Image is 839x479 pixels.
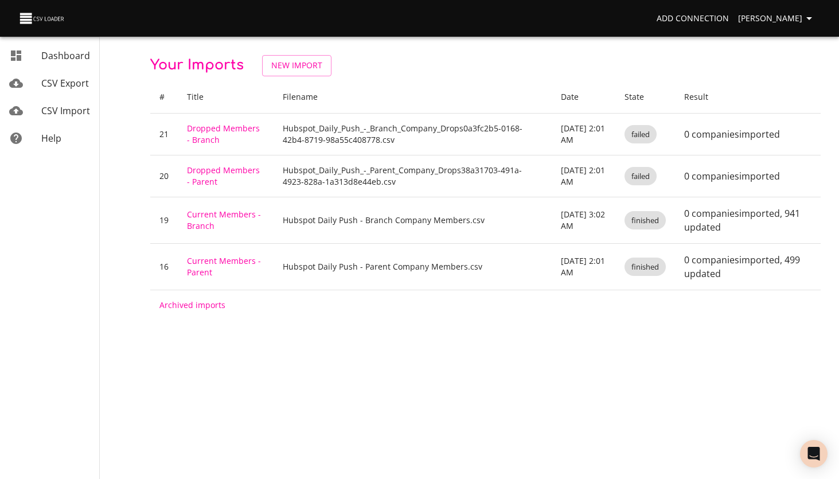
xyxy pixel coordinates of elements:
th: Title [178,81,274,114]
span: failed [625,129,657,140]
p: 0 companies imported , 499 updated [684,253,811,281]
th: Filename [274,81,552,114]
span: finished [625,262,666,272]
th: Date [552,81,615,114]
img: CSV Loader [18,10,67,26]
td: Hubspot_Daily_Push_-_Branch_Company_Drops0a3fc2b5-0168-42b4-8719-98a55c408778.csv [274,113,552,155]
a: Current Members - Branch [187,209,261,231]
span: CSV Import [41,104,90,117]
a: Dropped Members - Parent [187,165,260,187]
span: finished [625,215,666,226]
td: Hubspot Daily Push - Branch Company Members.csv [274,197,552,243]
button: [PERSON_NAME] [733,8,821,29]
span: Help [41,132,61,145]
td: [DATE] 2:01 AM [552,113,615,155]
a: Add Connection [652,8,733,29]
th: Result [675,81,821,114]
a: Current Members - Parent [187,255,261,278]
td: [DATE] 2:01 AM [552,155,615,197]
td: 21 [150,113,178,155]
td: Hubspot Daily Push - Parent Company Members.csv [274,243,552,290]
td: 16 [150,243,178,290]
p: 0 companies imported [684,127,811,141]
div: Open Intercom Messenger [800,440,828,468]
a: New Import [262,55,331,76]
span: Your Imports [150,57,244,73]
td: [DATE] 3:02 AM [552,197,615,243]
span: Dashboard [41,49,90,62]
td: 20 [150,155,178,197]
p: 0 companies imported [684,169,811,183]
a: Dropped Members - Branch [187,123,260,145]
span: [PERSON_NAME] [738,11,816,26]
a: Archived imports [159,299,225,310]
span: failed [625,171,657,182]
td: 19 [150,197,178,243]
td: Hubspot_Daily_Push_-_Parent_Company_Drops38a31703-491a-4923-828a-1a313d8e44eb.csv [274,155,552,197]
td: [DATE] 2:01 AM [552,243,615,290]
span: Add Connection [657,11,729,26]
p: 0 companies imported , 941 updated [684,207,811,234]
span: CSV Export [41,77,89,89]
span: New Import [271,59,322,73]
th: # [150,81,178,114]
th: State [615,81,675,114]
